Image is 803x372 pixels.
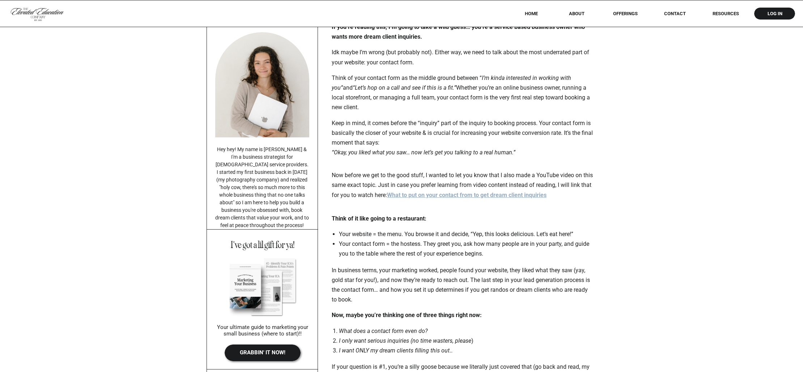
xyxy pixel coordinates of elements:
[332,73,594,112] p: Think of your contact form as the middle ground between “ and Whether you’re an online business o...
[237,349,288,355] a: grabbin' it now!
[216,240,310,247] p: I've got a lil gift for ya!
[339,239,594,258] li: Your contact form = the hostess. They greet you, ask how many people are in your party, and guide...
[332,118,594,158] p: Keep in mind, it comes before the “inquiry” part of the inquiry to booking process. Your contact ...
[387,192,547,198] a: What to put on your contact from to get dream client inquiries
[332,265,594,305] p: In business terms, your marketing worked, people found your website, they liked what they saw (ya...
[216,324,310,335] p: Your ultimate guide to marketing your small business (where to start)!!
[339,336,594,346] li: )
[332,23,585,40] strong: If you’re reading this, I’m going to take a wild guess… you’re a service based business owner who...
[603,11,648,16] a: offerings
[332,74,571,91] em: I’m kinda interested in working with you”
[761,11,789,16] a: log in
[332,215,426,222] strong: Think of it like going to a restaurant:
[515,11,547,16] a: HOME
[339,229,594,239] li: Your website = the menu. You browse it and decide, “Yep, this looks delicious. Let’s eat here!”
[332,149,515,156] em: “Okay, you liked what you saw… now let’s get you talking to a real human.”
[339,346,594,355] li: ..
[332,47,594,67] p: Idk maybe I’m wrong (but probably not). Either way, we need to talk about the most underrated par...
[564,11,590,16] a: About
[339,337,471,344] em: I only want serious inquiries (no time wasters, please
[659,11,691,16] a: Contact
[332,312,482,318] strong: Now, maybe you’re thinking one of three things right now:
[353,84,456,91] em: “Let’s hop on a call and see if this is a fit.”
[332,170,594,200] p: Now before we get to the good stuff, I wanted to let you know that I also made a YouTube video on...
[339,328,428,334] em: What does a contact form even do?
[215,146,309,218] p: Hey hey! My name is [PERSON_NAME] & I'm a business strategist for [DEMOGRAPHIC_DATA] service prov...
[339,347,450,354] em: I want ONLY my dream clients filling this out
[702,11,749,16] a: RESOURCES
